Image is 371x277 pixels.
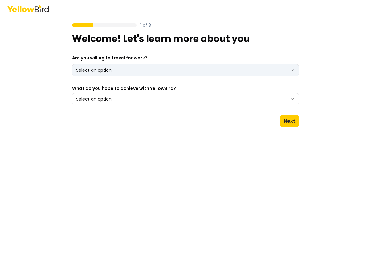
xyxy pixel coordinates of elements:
h1: Welcome! Let's learn more about you [72,33,299,44]
p: 1 of 3 [140,22,151,28]
label: What do you hope to achieve with YellowBird? [72,86,299,90]
button: Next [280,115,299,127]
button: Select an option [72,93,299,105]
label: Are you willing to travel for work? [72,55,147,61]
